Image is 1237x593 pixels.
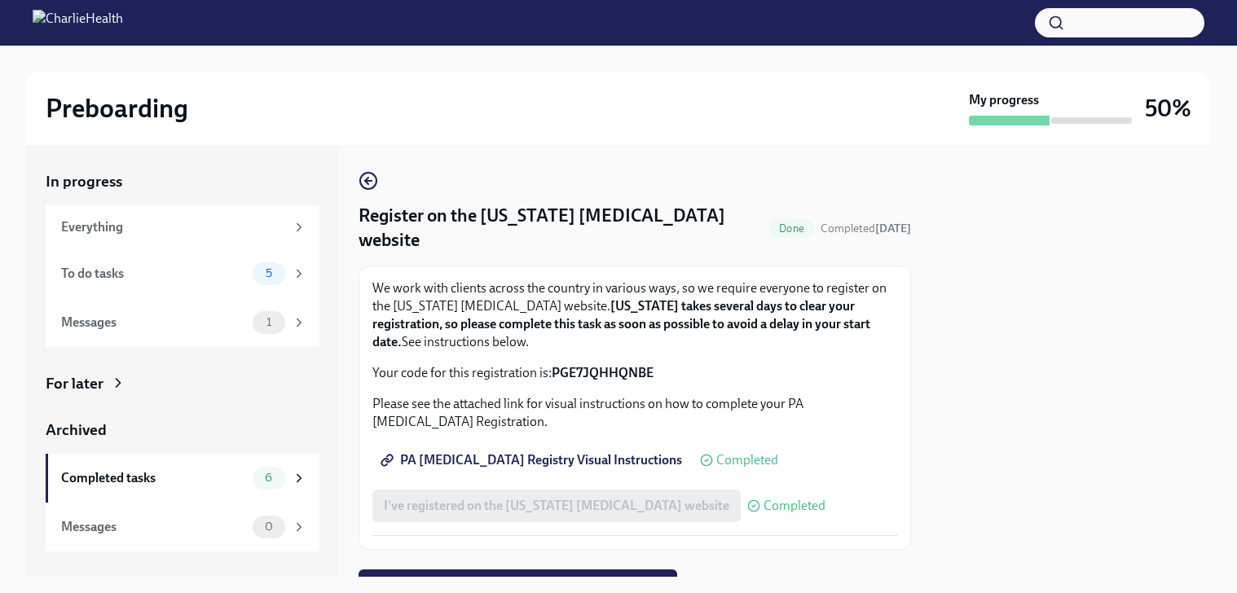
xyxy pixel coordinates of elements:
span: Completed [764,499,825,512]
div: Messages [61,518,246,536]
p: We work with clients across the country in various ways, so we require everyone to register on th... [372,279,897,351]
a: Archived [46,419,319,441]
div: Everything [61,218,285,236]
span: Completed [716,454,778,467]
span: 5 [256,267,282,279]
a: To do tasks5 [46,249,319,298]
span: PA [MEDICAL_DATA] Registry Visual Instructions [384,452,682,468]
a: Messages0 [46,503,319,551]
a: For later [46,373,319,394]
img: CharlieHealth [33,10,123,36]
a: PA [MEDICAL_DATA] Registry Visual Instructions [372,444,693,477]
div: Messages [61,314,246,332]
strong: [US_STATE] takes several days to clear your registration, so please complete this task as soon as... [372,298,870,349]
div: For later [46,373,103,394]
h3: 50% [1145,94,1191,123]
a: In progress [46,171,319,192]
strong: [DATE] [875,222,911,235]
span: 6 [255,472,282,484]
a: Completed tasks6 [46,454,319,503]
strong: PGE7JQHHQNBE [552,365,654,380]
div: To do tasks [61,265,246,283]
span: 0 [255,521,283,533]
span: Done [769,222,814,235]
span: 1 [257,316,281,328]
p: Your code for this registration is: [372,364,897,382]
a: Everything [46,205,319,249]
h2: Preboarding [46,92,188,125]
h4: Register on the [US_STATE] [MEDICAL_DATA] website [359,204,763,253]
p: Please see the attached link for visual instructions on how to complete your PA [MEDICAL_DATA] Re... [372,395,897,431]
strong: My progress [969,91,1039,109]
div: Completed tasks [61,469,246,487]
span: October 2nd, 2025 16:31 [821,221,911,236]
a: Messages1 [46,298,319,347]
span: Completed [821,222,911,235]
